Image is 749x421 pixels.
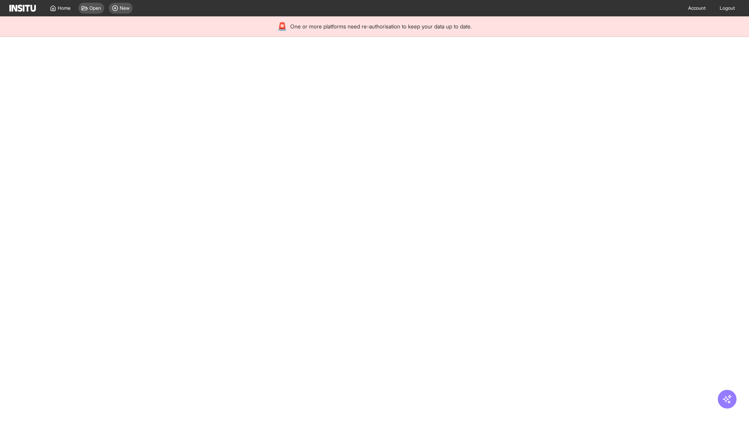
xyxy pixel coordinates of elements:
[290,23,472,30] span: One or more platforms need re-authorisation to keep your data up to date.
[277,21,287,32] div: 🚨
[89,5,101,11] span: Open
[58,5,71,11] span: Home
[9,5,36,12] img: Logo
[120,5,130,11] span: New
